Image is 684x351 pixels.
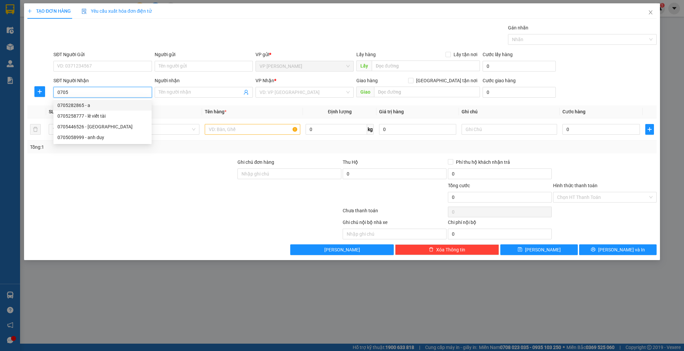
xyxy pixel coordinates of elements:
span: save [518,247,522,252]
span: kg [367,124,374,135]
div: SĐT Người Gửi [53,51,152,58]
div: 0705446526 - xuân minh [53,121,152,132]
div: Người gửi [155,51,253,58]
input: VD: Bàn, Ghế [205,124,300,135]
button: deleteXóa Thông tin [395,244,499,255]
input: Dọc đường [374,87,480,97]
div: 0705058999 - anh duy [53,132,152,143]
input: Dọc đường [372,61,480,71]
span: Giao hàng [356,78,378,83]
div: SĐT Người Nhận [53,77,152,84]
button: save[PERSON_NAME] [500,244,578,255]
img: icon [81,9,87,14]
span: [PERSON_NAME] và In [598,246,645,253]
input: Cước lấy hàng [483,61,556,72]
span: Giao [356,87,374,97]
div: Chi phí nội bộ [448,219,552,229]
input: Ghi Chú [462,124,557,135]
span: Tổng cước [448,183,470,188]
span: VP Trần Thủ Độ [260,61,350,71]
input: 0 [379,124,456,135]
span: user-add [243,90,249,95]
span: printer [591,247,595,252]
th: Ghi chú [459,105,560,118]
div: Ghi chú nội bộ nhà xe [343,219,447,229]
input: Nhập ghi chú [343,229,447,239]
span: VP Nhận [255,78,274,83]
div: VP gửi [255,51,354,58]
div: 0705282865 - a [53,100,152,111]
div: Người nhận [155,77,253,84]
label: Cước lấy hàng [483,52,513,57]
span: plus [35,89,45,94]
div: Tổng: 1 [30,143,264,151]
span: TẠO ĐƠN HÀNG [27,8,71,14]
div: 0705258777 - lê viết tài [53,111,152,121]
span: Yêu cầu xuất hóa đơn điện tử [81,8,152,14]
button: printer[PERSON_NAME] và In [579,244,657,255]
span: Xóa Thông tin [436,246,465,253]
span: Tên hàng [205,109,226,114]
span: Thu Hộ [343,159,358,165]
div: 0705058999 - anh duy [57,134,148,141]
button: delete [30,124,41,135]
span: SL [49,109,54,114]
div: 0705446526 - [GEOGRAPHIC_DATA] [57,123,148,130]
span: Lấy tận nơi [451,51,480,58]
div: 0705258777 - lê viết tài [57,112,148,120]
span: [PERSON_NAME] [525,246,561,253]
span: Cước hàng [562,109,585,114]
span: close [648,10,653,15]
span: Lấy hàng [356,52,376,57]
span: [PERSON_NAME] [324,246,360,253]
button: plus [645,124,654,135]
input: Ghi chú đơn hàng [237,168,341,179]
span: Giá trị hàng [379,109,404,114]
label: Gán nhãn [508,25,528,30]
input: Cước giao hàng [483,87,556,98]
span: plus [646,127,654,132]
div: Chưa thanh toán [342,207,447,219]
span: plus [27,9,32,13]
label: Ghi chú đơn hàng [237,159,274,165]
button: [PERSON_NAME] [290,244,394,255]
button: plus [34,86,45,97]
div: 0705282865 - a [57,102,148,109]
span: delete [429,247,434,252]
span: Định lượng [328,109,352,114]
span: Phí thu hộ khách nhận trả [453,158,513,166]
label: Hình thức thanh toán [553,183,597,188]
span: Khác [108,124,195,134]
button: Close [641,3,660,22]
span: [GEOGRAPHIC_DATA] tận nơi [413,77,480,84]
span: Lấy [356,61,372,71]
label: Cước giao hàng [483,78,516,83]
